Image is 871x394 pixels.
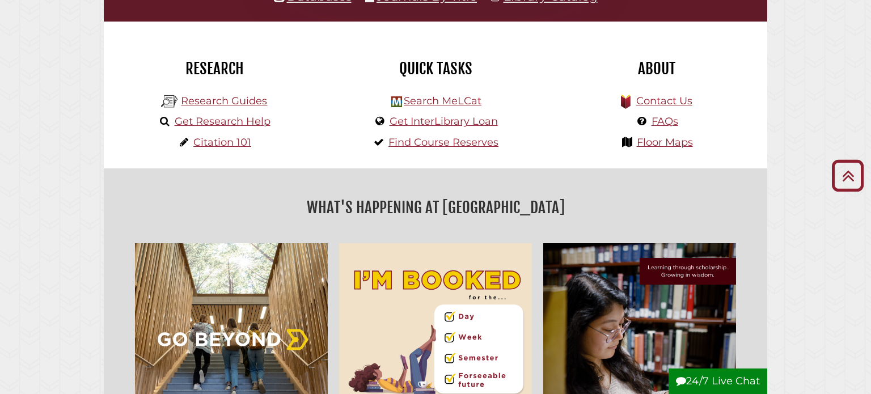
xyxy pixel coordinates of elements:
h2: What's Happening at [GEOGRAPHIC_DATA] [112,194,759,221]
img: Hekman Library Logo [391,96,402,107]
a: Get Research Help [175,115,270,128]
a: Citation 101 [193,136,251,149]
a: FAQs [652,115,678,128]
a: Get InterLibrary Loan [390,115,498,128]
a: Find Course Reserves [388,136,498,149]
h2: Quick Tasks [333,59,538,78]
h2: About [555,59,759,78]
a: Floor Maps [637,136,693,149]
img: Hekman Library Logo [161,93,178,110]
a: Contact Us [636,95,692,107]
a: Research Guides [181,95,267,107]
h2: Research [112,59,316,78]
a: Search MeLCat [404,95,481,107]
a: Back to Top [827,166,868,185]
